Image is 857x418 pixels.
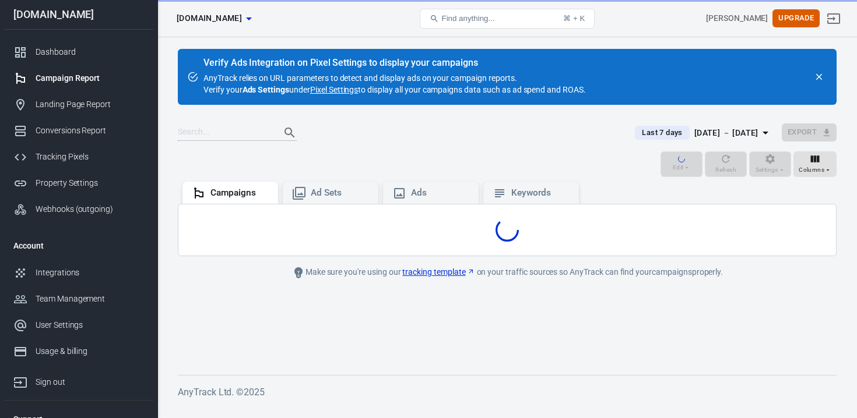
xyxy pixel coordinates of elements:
[178,385,837,399] h6: AnyTrack Ltd. © 2025
[4,39,153,65] a: Dashboard
[4,338,153,364] a: Usage & billing
[36,125,144,137] div: Conversions Report
[626,123,781,143] button: Last 7 days[DATE] － [DATE]
[694,126,758,140] div: [DATE] － [DATE]
[4,232,153,260] li: Account
[243,85,290,94] strong: Ads Settings
[36,345,144,357] div: Usage & billing
[4,144,153,170] a: Tracking Pixels
[799,165,824,175] span: Columns
[172,8,256,29] button: [DOMAIN_NAME]
[245,265,770,279] div: Make sure you're using our on your traffic sources so AnyTrack can find your campaigns properly.
[4,91,153,118] a: Landing Page Report
[276,119,304,147] button: Search
[563,14,585,23] div: ⌘ + K
[402,266,475,278] a: tracking template
[4,9,153,20] div: [DOMAIN_NAME]
[637,127,687,139] span: Last 7 days
[441,14,494,23] span: Find anything...
[706,12,768,24] div: Account id: AnQNIaBv
[36,46,144,58] div: Dashboard
[4,286,153,312] a: Team Management
[210,187,269,199] div: Campaigns
[310,84,358,95] a: Pixel Settings
[511,187,570,199] div: Keywords
[36,293,144,305] div: Team Management
[36,319,144,331] div: User Settings
[772,9,820,27] button: Upgrade
[411,187,469,199] div: Ads
[4,312,153,338] a: User Settings
[177,11,242,26] span: zuoip.co
[4,170,153,196] a: Property Settings
[311,187,369,199] div: Ad Sets
[203,57,586,69] div: Verify Ads Integration on Pixel Settings to display your campaigns
[36,98,144,111] div: Landing Page Report
[811,69,827,85] button: close
[420,9,595,29] button: Find anything...⌘ + K
[4,65,153,91] a: Campaign Report
[178,125,271,140] input: Search...
[36,72,144,84] div: Campaign Report
[36,151,144,163] div: Tracking Pixels
[36,267,144,279] div: Integrations
[4,260,153,286] a: Integrations
[203,58,586,95] div: AnyTrack relies on URL parameters to detect and display ads on your campaign reports. Verify your...
[4,364,153,395] a: Sign out
[36,177,144,189] div: Property Settings
[36,376,144,388] div: Sign out
[793,151,837,177] button: Columns
[36,203,144,215] div: Webhooks (outgoing)
[4,118,153,144] a: Conversions Report
[820,5,848,33] a: Sign out
[4,196,153,222] a: Webhooks (outgoing)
